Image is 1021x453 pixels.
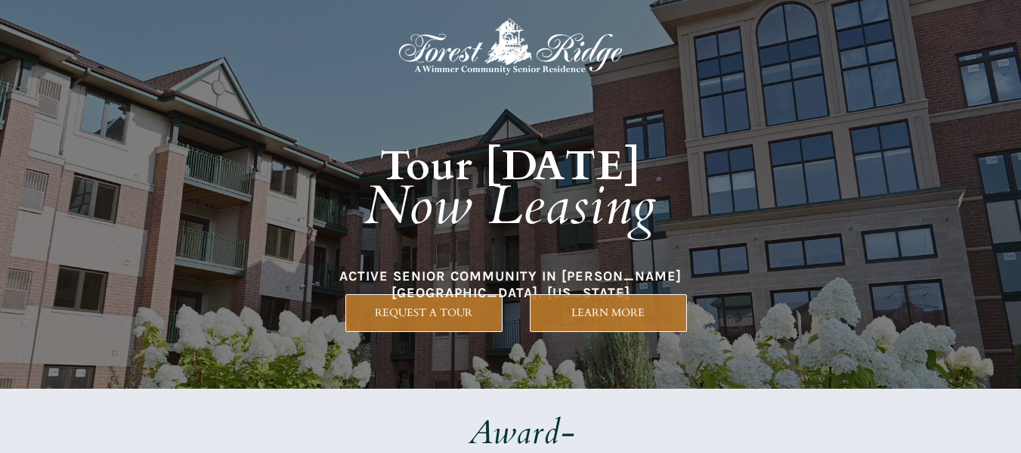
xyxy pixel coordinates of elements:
[530,294,687,332] a: LEARN MORE
[364,169,657,243] em: Now Leasing
[346,306,502,319] span: REQUEST A TOUR
[380,138,642,194] strong: Tour [DATE]
[339,268,682,301] span: ACTIVE SENIOR COMMUNITY IN [PERSON_NAME][GEOGRAPHIC_DATA], [US_STATE]
[531,306,686,319] span: LEARN MORE
[345,294,503,332] a: REQUEST A TOUR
